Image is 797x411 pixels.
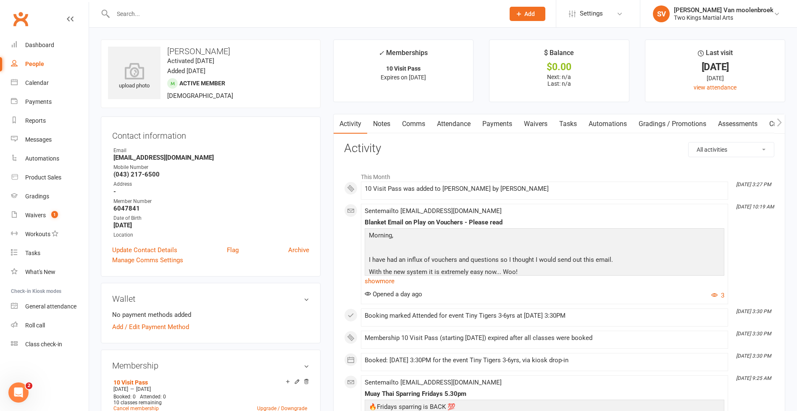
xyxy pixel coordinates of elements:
[108,63,160,90] div: upload photo
[111,386,309,393] div: —
[736,308,771,314] i: [DATE] 3:30 PM
[367,267,722,279] p: With the new system it is extremely easy now... Woo!
[113,231,309,239] div: Location
[113,154,309,161] strong: [EMAIL_ADDRESS][DOMAIN_NAME]
[11,36,89,55] a: Dashboard
[365,219,724,226] div: Blanket Email on Play on Vouchers - Please read
[113,180,309,188] div: Address
[113,198,309,205] div: Member Number
[736,331,771,337] i: [DATE] 3:30 PM
[653,63,777,71] div: [DATE]
[25,193,49,200] div: Gradings
[140,394,166,400] span: Attended: 0
[381,74,426,81] span: Expires on [DATE]
[227,245,239,255] a: Flag
[11,74,89,92] a: Calendar
[736,375,771,381] i: [DATE] 9:25 AM
[698,47,733,63] div: Last visit
[113,147,309,155] div: Email
[365,379,502,386] span: Sent email to [EMAIL_ADDRESS][DOMAIN_NAME]
[736,204,774,210] i: [DATE] 10:19 AM
[11,187,89,206] a: Gradings
[365,390,724,398] div: Muay Thai Sparring Fridays 5.30pm
[25,341,62,348] div: Class check-in
[653,5,670,22] div: SV
[112,361,309,370] h3: Membership
[113,221,309,229] strong: [DATE]
[580,4,603,23] span: Settings
[113,188,309,195] strong: -
[25,212,46,219] div: Waivers
[524,11,535,17] span: Add
[113,386,128,392] span: [DATE]
[11,92,89,111] a: Payments
[108,47,313,56] h3: [PERSON_NAME]
[113,379,148,386] a: 10 Visit Pass
[25,231,50,237] div: Workouts
[736,353,771,359] i: [DATE] 3:30 PM
[167,67,205,75] time: Added [DATE]
[112,128,309,140] h3: Contact information
[510,7,545,21] button: Add
[25,322,45,329] div: Roll call
[553,114,583,134] a: Tasks
[11,206,89,225] a: Waivers 1
[379,47,428,63] div: Memberships
[11,111,89,130] a: Reports
[113,400,162,406] span: 10 classes remaining
[694,84,737,91] a: view attendance
[365,335,724,342] div: Membership 10 Visit Pass (starting [DATE]) expired after all classes were booked
[136,386,151,392] span: [DATE]
[51,211,58,218] span: 1
[25,303,76,310] div: General attendance
[344,142,774,155] h3: Activity
[11,244,89,263] a: Tasks
[110,8,499,20] input: Search...
[365,207,502,215] span: Sent email to [EMAIL_ADDRESS][DOMAIN_NAME]
[179,80,225,87] span: Active member
[25,155,59,162] div: Automations
[113,214,309,222] div: Date of Birth
[365,185,724,192] div: 10 Visit Pass was added to [PERSON_NAME] by [PERSON_NAME]
[365,275,724,287] a: show more
[113,205,309,212] strong: 6047841
[11,297,89,316] a: General attendance kiosk mode
[112,310,309,320] li: No payment methods added
[386,65,421,72] strong: 10 Visit Pass
[11,168,89,187] a: Product Sales
[711,290,724,300] button: 3
[367,114,396,134] a: Notes
[476,114,518,134] a: Payments
[167,57,214,65] time: Activated [DATE]
[518,114,553,134] a: Waivers
[112,255,183,265] a: Manage Comms Settings
[344,168,774,182] li: This Month
[8,382,29,403] iframe: Intercom live chat
[25,250,40,256] div: Tasks
[674,14,773,21] div: Two Kings Martial Arts
[712,114,763,134] a: Assessments
[497,63,621,71] div: $0.00
[11,335,89,354] a: Class kiosk mode
[396,114,431,134] a: Comms
[25,136,52,143] div: Messages
[113,163,309,171] div: Mobile Number
[736,182,771,187] i: [DATE] 3:27 PM
[497,74,621,87] p: Next: n/a Last: n/a
[544,47,574,63] div: $ Balance
[367,255,722,267] p: I have had an influx of vouchers and questions so I thought I would send out this email.
[25,61,44,67] div: People
[11,263,89,282] a: What's New
[25,117,46,124] div: Reports
[11,316,89,335] a: Roll call
[25,174,61,181] div: Product Sales
[11,55,89,74] a: People
[653,74,777,83] div: [DATE]
[583,114,633,134] a: Automations
[334,114,367,134] a: Activity
[113,394,136,400] span: Booked: 0
[379,49,384,57] i: ✓
[25,269,55,275] div: What's New
[25,98,52,105] div: Payments
[112,245,177,255] a: Update Contact Details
